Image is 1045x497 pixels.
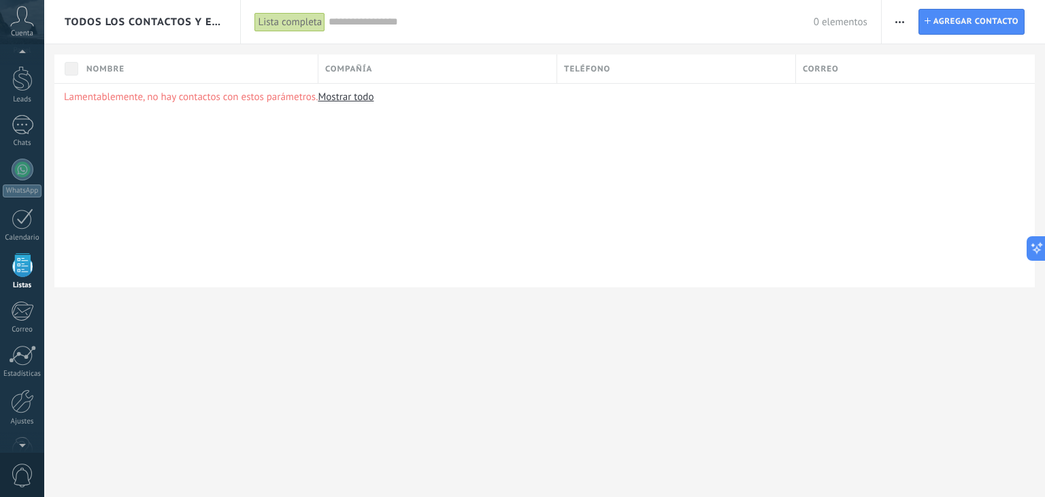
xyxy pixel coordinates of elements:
[3,139,42,148] div: Chats
[64,91,1025,103] p: Lamentablemente, no hay contactos con estos parámetros.
[564,63,610,76] span: Teléfono
[3,185,42,197] div: WhatsApp
[918,9,1025,35] a: Agregar contacto
[86,63,125,76] span: Nombre
[3,234,42,242] div: Calendario
[890,9,910,35] button: Más
[318,91,374,103] a: Mostrar todo
[3,370,42,379] div: Estadísticas
[3,281,42,290] div: Listas
[65,16,221,29] span: Todos los contactos y empresas
[3,417,42,426] div: Ajustes
[3,325,42,334] div: Correo
[325,63,372,76] span: Compañía
[814,16,867,29] span: 0 elementos
[11,29,33,38] span: Cuenta
[254,12,325,32] div: Lista completa
[933,10,1018,34] span: Agregar contacto
[803,63,839,76] span: Correo
[3,95,42,104] div: Leads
